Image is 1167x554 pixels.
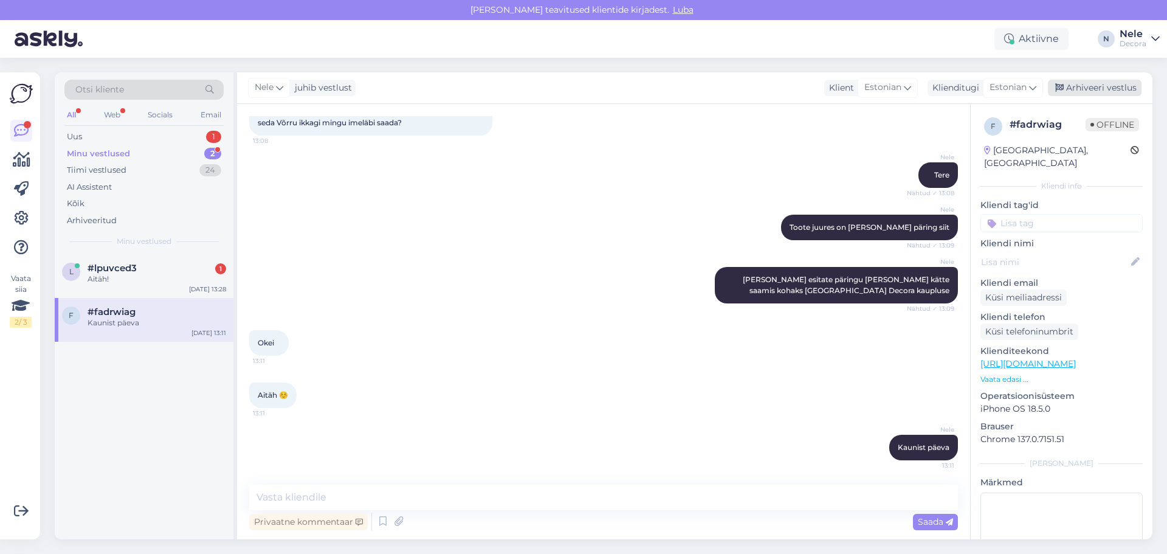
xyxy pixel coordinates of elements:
[67,148,130,160] div: Minu vestlused
[1098,30,1115,47] div: N
[249,514,368,530] div: Privaatne kommentaar
[984,144,1131,170] div: [GEOGRAPHIC_DATA], [GEOGRAPHIC_DATA]
[980,458,1143,469] div: [PERSON_NAME]
[253,356,298,365] span: 13:11
[934,170,949,179] span: Tere
[199,164,221,176] div: 24
[980,420,1143,433] p: Brauser
[980,374,1143,385] p: Vaata edasi ...
[909,153,954,162] span: Nele
[980,433,1143,446] p: Chrome 137.0.7151.51
[743,275,951,295] span: [PERSON_NAME] esitate päringu [PERSON_NAME] kätte saamis kohaks [GEOGRAPHIC_DATA] Decora kaupluse
[88,274,226,285] div: Aitäh!
[907,304,954,313] span: Nähtud ✓ 13:09
[980,181,1143,192] div: Kliendi info
[64,107,78,123] div: All
[198,107,224,123] div: Email
[258,390,288,400] span: Aitäh ☺️
[669,4,697,15] span: Luba
[75,83,124,96] span: Otsi kliente
[980,403,1143,415] p: iPhone OS 18.5.0
[191,328,226,338] div: [DATE] 13:11
[69,311,74,320] span: f
[980,237,1143,250] p: Kliendi nimi
[88,306,136,317] span: #fadrwiag
[145,107,175,123] div: Socials
[253,409,298,418] span: 13:11
[994,28,1069,50] div: Aktiivne
[1120,39,1146,49] div: Decora
[67,198,84,210] div: Kõik
[1120,29,1160,49] a: NeleDecora
[980,390,1143,403] p: Operatsioonisüsteem
[980,345,1143,358] p: Klienditeekond
[909,205,954,214] span: Nele
[215,263,226,274] div: 1
[981,255,1129,269] input: Lisa nimi
[907,189,954,198] span: Nähtud ✓ 13:08
[10,317,32,328] div: 2 / 3
[204,148,221,160] div: 2
[258,338,274,347] span: Okei
[909,461,954,470] span: 13:11
[980,289,1067,306] div: Küsi meiliaadressi
[824,81,854,94] div: Klient
[67,164,126,176] div: Tiimi vestlused
[10,82,33,105] img: Askly Logo
[980,311,1143,324] p: Kliendi telefon
[991,122,996,131] span: f
[980,199,1143,212] p: Kliendi tag'id
[1010,117,1086,132] div: # fadrwiag
[117,236,171,247] span: Minu vestlused
[255,81,274,94] span: Nele
[102,107,123,123] div: Web
[980,214,1143,232] input: Lisa tag
[790,223,949,232] span: Toote juures on [PERSON_NAME] päring siit
[88,263,137,274] span: #lpuvced3
[918,516,953,527] span: Saada
[980,476,1143,489] p: Märkmed
[1120,29,1146,39] div: Nele
[907,241,954,250] span: Nähtud ✓ 13:09
[864,81,901,94] span: Estonian
[928,81,979,94] div: Klienditugi
[206,131,221,143] div: 1
[67,131,82,143] div: Uus
[290,81,352,94] div: juhib vestlust
[990,81,1027,94] span: Estonian
[189,285,226,294] div: [DATE] 13:28
[1086,118,1139,131] span: Offline
[67,181,112,193] div: AI Assistent
[980,324,1078,340] div: Küsi telefoninumbrit
[88,317,226,328] div: Kaunist päeva
[898,443,949,452] span: Kaunist päeva
[909,257,954,266] span: Nele
[980,277,1143,289] p: Kliendi email
[69,267,74,276] span: l
[10,273,32,328] div: Vaata siia
[980,358,1076,369] a: [URL][DOMAIN_NAME]
[1048,80,1141,96] div: Arhiveeri vestlus
[67,215,117,227] div: Arhiveeritud
[253,136,298,145] span: 13:08
[909,425,954,434] span: Nele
